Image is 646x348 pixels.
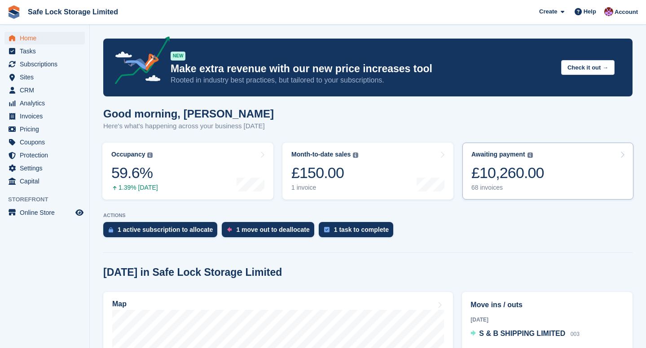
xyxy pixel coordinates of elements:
[471,151,525,158] div: Awaiting payment
[111,184,158,191] div: 1.39% [DATE]
[20,123,74,135] span: Pricing
[227,227,232,232] img: move_outs_to_deallocate_icon-f764333ba52eb49d3ac5e1228854f67142a1ed5810a6f6cc68b1a99e826820c5.svg
[4,206,85,219] a: menu
[109,227,113,233] img: active_subscription_to_allocate_icon-d502201f5373d7db506a760aba3b589e785aa758c864c3986d89f69b8ff3...
[334,226,389,233] div: 1 task to complete
[20,32,74,44] span: Home
[103,108,274,120] h1: Good morning, [PERSON_NAME]
[615,8,638,17] span: Account
[584,7,596,16] span: Help
[20,71,74,83] span: Sites
[4,175,85,187] a: menu
[20,58,74,70] span: Subscriptions
[20,175,74,187] span: Capital
[4,45,85,57] a: menu
[4,162,85,174] a: menu
[571,331,580,337] span: 003
[20,162,74,174] span: Settings
[20,45,74,57] span: Tasks
[324,227,330,232] img: task-75834270c22a3079a89374b754ae025e5fb1db73e45f91037f5363f120a921f8.svg
[107,36,170,87] img: price-adjustments-announcement-icon-8257ccfd72463d97f412b2fc003d46551f7dbcb40ab6d574587a9cd5c0d94...
[604,7,613,16] img: Toni Ebong
[112,300,127,308] h2: Map
[471,184,544,191] div: 68 invoices
[103,266,282,278] h2: [DATE] in Safe Lock Storage Limited
[7,5,21,19] img: stora-icon-8386f47178a22dfd0bd8f6a31ec36ba5ce8667c1dd55bd0f319d3a0aa187defe.svg
[470,316,624,324] div: [DATE]
[236,226,309,233] div: 1 move out to deallocate
[147,152,153,158] img: icon-info-grey-7440780725fd019a000dd9b08b2336e03edf1995a4989e88bcd33f0948082b44.svg
[20,97,74,109] span: Analytics
[20,206,74,219] span: Online Store
[118,226,213,233] div: 1 active subscription to allocate
[103,222,222,242] a: 1 active subscription to allocate
[4,110,85,122] a: menu
[4,123,85,135] a: menu
[171,62,554,75] p: Make extra revenue with our new price increases tool
[4,136,85,148] a: menu
[471,164,544,182] div: £10,260.00
[4,71,85,83] a: menu
[111,164,158,182] div: 59.6%
[111,151,145,158] div: Occupancy
[282,143,453,200] a: Month-to-date sales £150.00 1 invoice
[102,143,273,200] a: Occupancy 59.6% 1.39% [DATE]
[561,60,615,75] button: Check it out →
[20,136,74,148] span: Coupons
[171,52,185,61] div: NEW
[539,7,557,16] span: Create
[8,195,89,204] span: Storefront
[4,149,85,161] a: menu
[171,75,554,85] p: Rooted in industry best practices, but tailored to your subscriptions.
[4,84,85,96] a: menu
[291,164,358,182] div: £150.00
[462,143,633,200] a: Awaiting payment £10,260.00 68 invoices
[222,222,318,242] a: 1 move out to deallocate
[479,330,565,337] span: S & B SHIPPING LIMITED
[4,32,85,44] a: menu
[4,97,85,109] a: menu
[291,151,351,158] div: Month-to-date sales
[24,4,122,19] a: Safe Lock Storage Limited
[103,121,274,131] p: Here's what's happening across your business [DATE]
[291,184,358,191] div: 1 invoice
[103,213,633,218] p: ACTIONS
[20,149,74,161] span: Protection
[74,207,85,218] a: Preview store
[353,152,358,158] img: icon-info-grey-7440780725fd019a000dd9b08b2336e03edf1995a4989e88bcd33f0948082b44.svg
[470,328,580,340] a: S & B SHIPPING LIMITED 003
[319,222,398,242] a: 1 task to complete
[4,58,85,70] a: menu
[20,84,74,96] span: CRM
[527,152,533,158] img: icon-info-grey-7440780725fd019a000dd9b08b2336e03edf1995a4989e88bcd33f0948082b44.svg
[470,300,624,310] h2: Move ins / outs
[20,110,74,122] span: Invoices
